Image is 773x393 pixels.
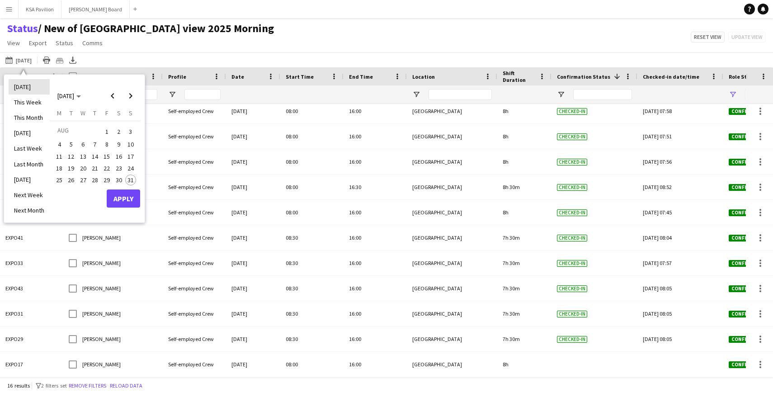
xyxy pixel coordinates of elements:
[101,151,112,162] span: 15
[113,163,124,174] span: 23
[113,124,124,138] button: 02-08-2025
[280,276,344,301] div: 08:30
[729,133,762,140] span: Confirmed
[77,162,89,174] button: 20-08-2025
[643,251,718,275] div: [DATE] 07:57
[9,95,50,110] li: This Week
[184,89,221,100] input: Profile Filter Input
[82,234,121,241] span: [PERSON_NAME]
[90,163,100,174] span: 21
[125,175,136,185] span: 31
[101,163,112,174] span: 22
[344,301,407,326] div: 16:00
[407,124,497,149] div: [GEOGRAPHIC_DATA]
[168,90,176,99] button: Open Filter Menu
[729,90,737,99] button: Open Filter Menu
[226,276,280,301] div: [DATE]
[82,285,121,292] span: [PERSON_NAME]
[557,209,587,216] span: Checked-in
[729,311,762,317] span: Confirmed
[57,92,74,100] span: [DATE]
[90,151,100,162] span: 14
[90,139,100,150] span: 7
[497,149,551,174] div: 8h
[412,90,420,99] button: Open Filter Menu
[56,39,73,47] span: Status
[729,235,762,241] span: Confirmed
[643,225,718,250] div: [DATE] 08:04
[497,327,551,351] div: 7h 30m
[344,276,407,301] div: 16:00
[226,149,280,174] div: [DATE]
[643,99,718,123] div: [DATE] 07:58
[344,352,407,377] div: 16:00
[286,73,314,80] span: Start Time
[344,200,407,225] div: 16:00
[113,125,124,138] span: 2
[557,90,565,99] button: Open Filter Menu
[643,124,718,149] div: [DATE] 07:51
[4,55,33,66] button: [DATE]
[113,151,124,162] span: 16
[557,108,587,115] span: Checked-in
[54,163,65,174] span: 18
[7,39,20,47] span: View
[643,200,718,225] div: [DATE] 07:45
[280,251,344,275] div: 08:30
[105,109,108,117] span: F
[557,336,587,343] span: Checked-in
[226,175,280,199] div: [DATE]
[57,109,61,117] span: M
[53,162,65,174] button: 18-08-2025
[25,37,50,49] a: Export
[125,138,137,150] button: 10-08-2025
[113,139,124,150] span: 9
[54,139,65,150] span: 4
[349,73,373,80] span: End Time
[497,99,551,123] div: 8h
[125,174,137,186] button: 31-08-2025
[344,149,407,174] div: 16:00
[9,110,50,125] li: This Month
[691,32,725,43] button: Reset view
[9,203,50,218] li: Next Month
[79,37,106,49] a: Comms
[497,352,551,377] div: 8h
[407,352,497,377] div: [GEOGRAPHIC_DATA]
[53,124,101,138] td: AUG
[163,200,226,225] div: Self-employed Crew
[78,163,89,174] span: 20
[280,327,344,351] div: 08:30
[77,138,89,150] button: 06-08-2025
[280,301,344,326] div: 08:30
[163,149,226,174] div: Self-employed Crew
[280,352,344,377] div: 08:00
[729,361,762,368] span: Confirmed
[226,124,280,149] div: [DATE]
[163,327,226,351] div: Self-employed Crew
[497,225,551,250] div: 7h 30m
[82,310,121,317] span: [PERSON_NAME]
[125,124,137,138] button: 03-08-2025
[729,260,762,267] span: Confirmed
[113,151,124,162] button: 16-08-2025
[643,301,718,326] div: [DATE] 08:05
[66,139,77,150] span: 5
[643,276,718,301] div: [DATE] 08:05
[557,159,587,166] span: Checked-in
[101,151,113,162] button: 15-08-2025
[163,276,226,301] div: Self-employed Crew
[78,139,89,150] span: 6
[54,151,65,162] span: 11
[407,301,497,326] div: [GEOGRAPHIC_DATA]
[89,138,101,150] button: 07-08-2025
[125,162,137,174] button: 24-08-2025
[82,361,121,368] span: [PERSON_NAME]
[344,99,407,123] div: 16:00
[19,0,61,18] button: KSA Pavilion
[497,175,551,199] div: 8h 30m
[9,156,50,172] li: Last Month
[557,311,587,317] span: Checked-in
[407,149,497,174] div: [GEOGRAPHIC_DATA]
[125,125,136,138] span: 3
